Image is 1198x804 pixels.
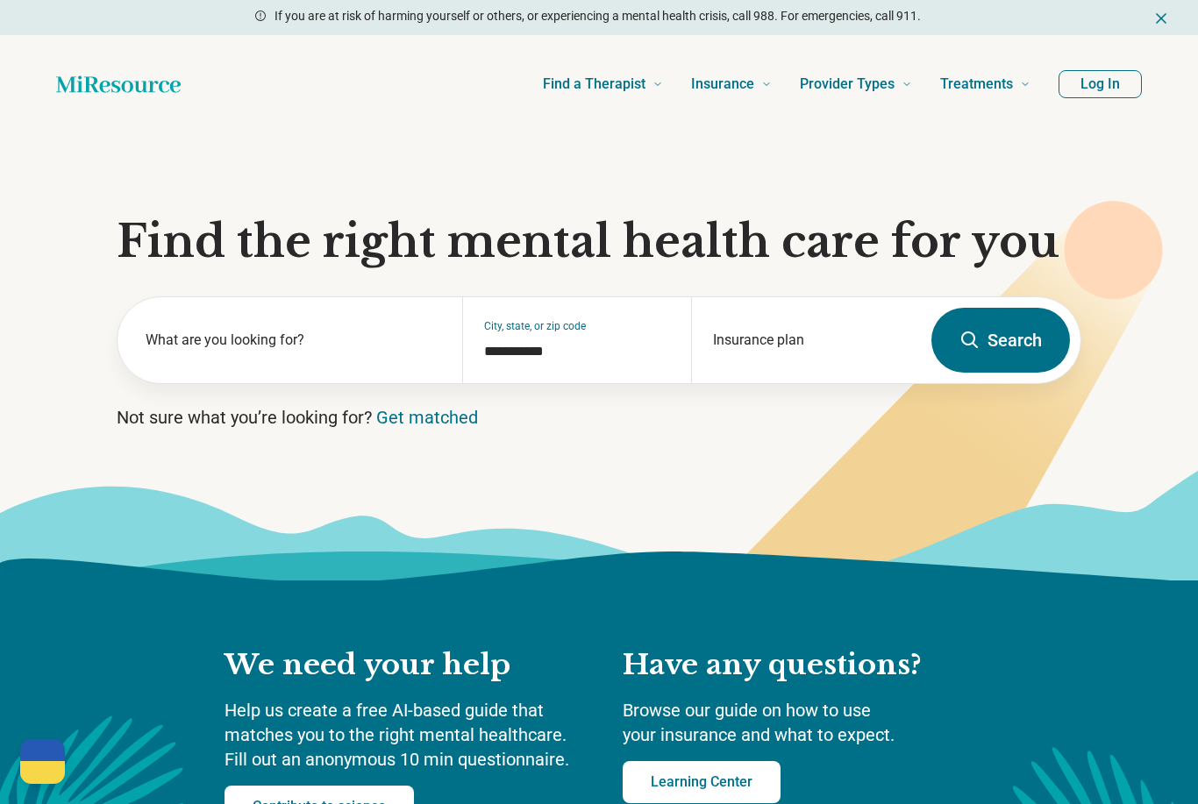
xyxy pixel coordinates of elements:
button: Dismiss [1152,7,1170,28]
a: Home page [56,67,181,102]
p: If you are at risk of harming yourself or others, or experiencing a mental health crisis, call 98... [275,7,921,25]
button: Log In [1059,70,1142,98]
a: Insurance [691,49,772,119]
a: Get matched [376,407,478,428]
a: Treatments [940,49,1030,119]
a: Learning Center [623,761,781,803]
a: Find a Therapist [543,49,663,119]
span: Provider Types [800,72,895,96]
p: Help us create a free AI-based guide that matches you to the right mental healthcare. Fill out an... [225,698,588,772]
h2: Have any questions? [623,647,973,684]
span: Treatments [940,72,1013,96]
p: Browse our guide on how to use your insurance and what to expect. [623,698,973,747]
button: Search [931,308,1070,373]
span: Insurance [691,72,754,96]
h2: We need your help [225,647,588,684]
span: Find a Therapist [543,72,645,96]
a: Provider Types [800,49,912,119]
label: What are you looking for? [146,330,441,351]
h1: Find the right mental health care for you [117,216,1081,268]
p: Not sure what you’re looking for? [117,405,1081,430]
